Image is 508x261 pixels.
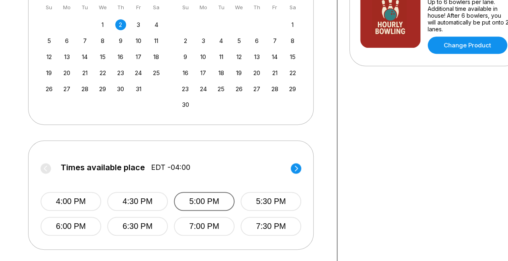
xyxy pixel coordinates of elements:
[287,67,298,78] div: Choose Saturday, November 22nd, 2025
[133,19,144,30] div: Choose Friday, October 3rd, 2025
[80,2,90,13] div: Tu
[61,163,145,172] span: Times available place
[41,192,101,211] button: 4:00 PM
[97,84,108,94] div: Choose Wednesday, October 29th, 2025
[133,51,144,62] div: Choose Friday, October 17th, 2025
[180,51,191,62] div: Choose Sunday, November 9th, 2025
[107,192,168,211] button: 4:30 PM
[180,35,191,46] div: Choose Sunday, November 2nd, 2025
[241,192,301,211] button: 5:30 PM
[198,35,209,46] div: Choose Monday, November 3rd, 2025
[151,67,162,78] div: Choose Saturday, October 25th, 2025
[287,51,298,62] div: Choose Saturday, November 15th, 2025
[115,35,126,46] div: Choose Thursday, October 9th, 2025
[251,2,262,13] div: Th
[61,51,72,62] div: Choose Monday, October 13th, 2025
[61,84,72,94] div: Choose Monday, October 27th, 2025
[269,84,280,94] div: Choose Friday, November 28th, 2025
[80,67,90,78] div: Choose Tuesday, October 21st, 2025
[151,2,162,13] div: Sa
[216,35,226,46] div: Choose Tuesday, November 4th, 2025
[80,35,90,46] div: Choose Tuesday, October 7th, 2025
[97,67,108,78] div: Choose Wednesday, October 22nd, 2025
[428,37,507,54] a: Change Product
[198,84,209,94] div: Choose Monday, November 24th, 2025
[151,51,162,62] div: Choose Saturday, October 18th, 2025
[251,35,262,46] div: Choose Thursday, November 6th, 2025
[241,217,301,236] button: 7:30 PM
[115,67,126,78] div: Choose Thursday, October 23rd, 2025
[269,51,280,62] div: Choose Friday, November 14th, 2025
[174,217,235,236] button: 7:00 PM
[234,67,245,78] div: Choose Wednesday, November 19th, 2025
[287,84,298,94] div: Choose Saturday, November 29th, 2025
[41,217,101,236] button: 6:00 PM
[61,67,72,78] div: Choose Monday, October 20th, 2025
[44,35,55,46] div: Choose Sunday, October 5th, 2025
[287,2,298,13] div: Sa
[43,18,163,94] div: month 2025-10
[216,2,226,13] div: Tu
[198,67,209,78] div: Choose Monday, November 17th, 2025
[180,67,191,78] div: Choose Sunday, November 16th, 2025
[234,2,245,13] div: We
[97,51,108,62] div: Choose Wednesday, October 15th, 2025
[133,67,144,78] div: Choose Friday, October 24th, 2025
[44,84,55,94] div: Choose Sunday, October 26th, 2025
[269,2,280,13] div: Fr
[198,2,209,13] div: Mo
[80,84,90,94] div: Choose Tuesday, October 28th, 2025
[216,51,226,62] div: Choose Tuesday, November 11th, 2025
[115,51,126,62] div: Choose Thursday, October 16th, 2025
[179,18,300,110] div: month 2025-11
[174,192,235,211] button: 5:00 PM
[234,51,245,62] div: Choose Wednesday, November 12th, 2025
[287,19,298,30] div: Choose Saturday, November 1st, 2025
[61,2,72,13] div: Mo
[251,67,262,78] div: Choose Thursday, November 20th, 2025
[133,35,144,46] div: Choose Friday, October 10th, 2025
[97,2,108,13] div: We
[151,163,190,172] span: EDT -04:00
[80,51,90,62] div: Choose Tuesday, October 14th, 2025
[115,19,126,30] div: Choose Thursday, October 2nd, 2025
[115,2,126,13] div: Th
[44,67,55,78] div: Choose Sunday, October 19th, 2025
[44,2,55,13] div: Su
[251,84,262,94] div: Choose Thursday, November 27th, 2025
[97,35,108,46] div: Choose Wednesday, October 8th, 2025
[115,84,126,94] div: Choose Thursday, October 30th, 2025
[216,84,226,94] div: Choose Tuesday, November 25th, 2025
[180,99,191,110] div: Choose Sunday, November 30th, 2025
[234,35,245,46] div: Choose Wednesday, November 5th, 2025
[216,67,226,78] div: Choose Tuesday, November 18th, 2025
[61,35,72,46] div: Choose Monday, October 6th, 2025
[133,84,144,94] div: Choose Friday, October 31st, 2025
[198,51,209,62] div: Choose Monday, November 10th, 2025
[234,84,245,94] div: Choose Wednesday, November 26th, 2025
[287,35,298,46] div: Choose Saturday, November 8th, 2025
[269,35,280,46] div: Choose Friday, November 7th, 2025
[251,51,262,62] div: Choose Thursday, November 13th, 2025
[44,51,55,62] div: Choose Sunday, October 12th, 2025
[180,84,191,94] div: Choose Sunday, November 23rd, 2025
[107,217,168,236] button: 6:30 PM
[269,67,280,78] div: Choose Friday, November 21st, 2025
[180,2,191,13] div: Su
[151,35,162,46] div: Choose Saturday, October 11th, 2025
[97,19,108,30] div: Choose Wednesday, October 1st, 2025
[151,19,162,30] div: Choose Saturday, October 4th, 2025
[133,2,144,13] div: Fr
